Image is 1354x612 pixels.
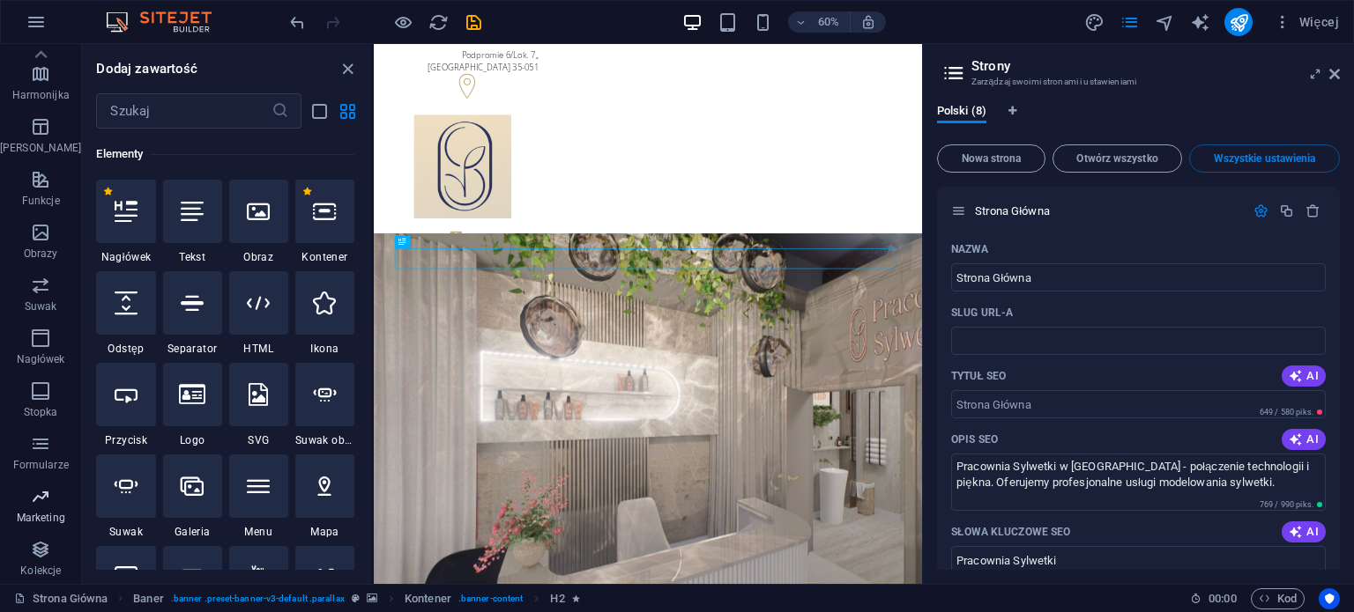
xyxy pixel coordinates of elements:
button: AI [1282,521,1326,542]
span: Otwórz wszystko [1060,153,1174,164]
div: HTML [229,271,288,356]
p: Formularze [13,458,69,472]
span: Wszystkie ustawienia [1197,153,1332,164]
p: Opis SEO [951,432,998,446]
span: 769 / 990 piks. [1260,500,1313,509]
button: design [1083,11,1105,33]
span: Polski (8) [937,100,986,125]
span: Galeria [163,525,222,539]
div: Logo [163,363,222,447]
button: text_generator [1189,11,1210,33]
h2: Strony [971,58,1340,74]
button: Kod [1251,588,1305,609]
span: Kod [1259,588,1297,609]
span: Suwak [96,525,155,539]
i: Zapisz (Ctrl+S) [464,12,484,33]
span: Kliknij, aby zaznaczyć. Kliknij dwukrotnie, aby edytować [550,588,564,609]
span: Kliknij, aby zaznaczyć. Kliknij dwukrotnie, aby edytować [133,588,163,609]
span: Kliknij, aby zaznaczyć. Kliknij dwukrotnie, aby edytować [405,588,451,609]
button: pages [1119,11,1140,33]
div: Obraz [229,180,288,264]
button: close panel [337,58,358,79]
p: Marketing [17,511,65,525]
input: Tytuł strony w wynikach wyszukiwania i na kartach przeglądarki Tytuł strony w wynikach wyszukiwan... [951,390,1326,418]
span: AI [1289,369,1319,383]
button: Otwórz wszystko [1053,144,1182,173]
button: Usercentrics [1319,588,1340,609]
span: Przycisk [96,433,155,447]
div: Suwak obrazu [295,363,354,447]
div: Duplikuj [1279,203,1294,218]
span: Menu [229,525,288,539]
span: 00 00 [1209,588,1236,609]
h3: Zarządzaj swoimi stronami i ustawieniami [971,74,1305,90]
div: Mapa [295,454,354,539]
a: Kliknij, aby anulować zaznaczenie. Kliknij dwukrotnie, aby otworzyć Strony [14,588,108,609]
span: Logo [163,433,222,447]
span: Separator [163,342,222,356]
input: Szukaj [96,93,271,129]
div: Menu [229,454,288,539]
p: Harmonijka [12,88,70,102]
span: Nowa strona [945,153,1038,164]
button: navigator [1154,11,1175,33]
button: Kliknij tutaj, aby wyjść z trybu podglądu i kontynuować edycję [392,11,413,33]
span: HTML [229,342,288,356]
p: Obrazy [24,247,58,261]
span: . banner-content [458,588,523,609]
button: Więcej [1267,8,1346,36]
span: 649 / 580 piks. [1260,408,1313,417]
label: Tekst w wynikach wyszukiwania i mediach społecznościowych [951,432,998,446]
div: Ustawienia [1254,203,1268,218]
button: AI [1282,365,1326,387]
h6: 60% [815,11,843,33]
div: Strona Główna [970,205,1245,217]
i: Projekt (Ctrl+Alt+Y) [1084,12,1105,33]
i: Ten element zawiera tło [367,594,377,603]
button: undo [286,11,308,33]
i: Element zawiera animację [572,594,580,603]
i: Cofnij: Zmień strony (Ctrl+Z) [287,12,308,33]
label: Ostatnia część adresu URL tej strony [951,306,1013,320]
img: Editor Logo [101,11,234,33]
p: Tytuł SEO [951,369,1006,383]
span: Usuń z ulubionych [302,187,312,196]
i: Strony (Ctrl+Alt+S) [1120,12,1140,33]
button: list-view [309,100,330,122]
span: SVG [229,433,288,447]
div: Kontener [295,180,354,264]
p: Funkcje [22,194,60,208]
p: Suwak [25,299,57,313]
span: Mapa [295,525,354,539]
div: Galeria [163,454,222,539]
button: publish [1224,8,1253,36]
h6: Czas sesji [1190,588,1237,609]
h6: Elementy [96,144,354,165]
textarea: Tekst w wynikach wyszukiwania i mediach społecznościowych Tekst w wynikach wyszukiwania i mediach... [951,453,1326,511]
i: Przeładuj stronę [428,12,449,33]
i: Nawigator [1155,12,1175,33]
p: Nazwa [951,242,989,256]
span: Więcej [1274,13,1339,31]
div: Separator [163,271,222,356]
button: reload [428,11,449,33]
div: Tekst [163,180,222,264]
nav: breadcrumb [133,588,579,609]
input: Ostatnia część adresu URL tej strony Ostatnia część adresu URL tej strony Ostatnia część adresu U... [951,327,1326,355]
span: Kontener [295,250,354,264]
span: Kliknij, aby otworzyć stronę [975,204,1052,218]
span: Tekst [163,250,222,264]
span: . banner .preset-banner-v3-default .parallax [171,588,345,609]
button: Wszystkie ustawienia [1189,144,1340,173]
div: Suwak [96,454,155,539]
h6: Dodaj zawartość [96,58,197,79]
span: Obraz [229,250,288,264]
p: Slug URL-a [951,306,1013,320]
i: AI Writer [1190,12,1210,33]
span: Odstęp [96,342,155,356]
span: AI [1289,432,1319,446]
span: Ikona [295,342,354,356]
button: Nowa strona [937,144,1045,173]
p: Kolekcje [20,564,61,578]
button: AI [1282,429,1326,450]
